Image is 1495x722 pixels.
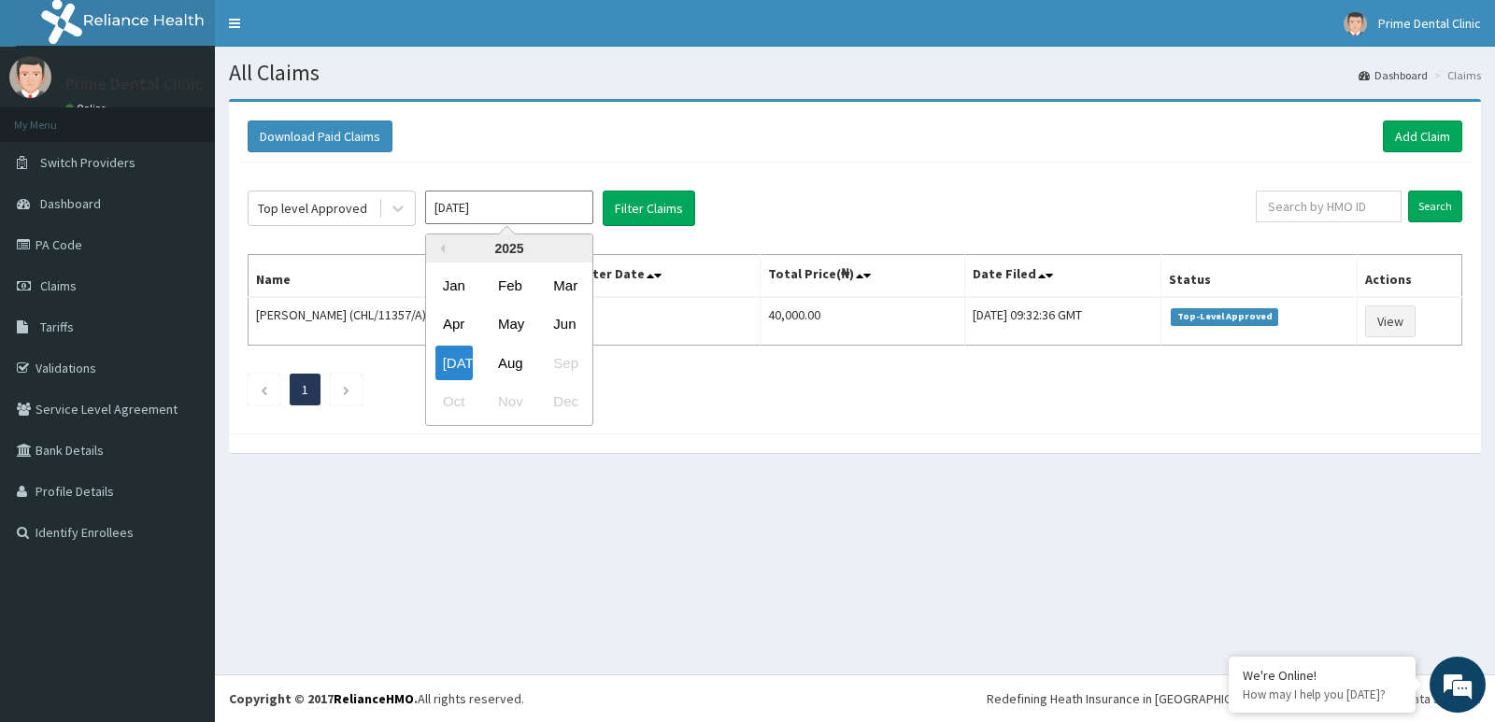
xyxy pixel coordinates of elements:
[964,297,1161,346] td: [DATE] 09:32:36 GMT
[435,307,473,342] div: Choose April 2025
[491,307,528,342] div: Choose May 2025
[1161,255,1358,298] th: Status
[1365,305,1416,337] a: View
[1378,15,1481,32] span: Prime Dental Clinic
[215,674,1495,722] footer: All rights reserved.
[426,234,592,262] div: 2025
[9,56,51,98] img: User Image
[65,102,110,115] a: Online
[249,297,541,346] td: [PERSON_NAME] (CHL/11357/A)
[546,268,583,303] div: Choose March 2025
[97,105,314,129] div: Chat with us now
[65,76,203,92] p: Prime Dental Clinic
[40,277,77,294] span: Claims
[229,690,418,707] strong: Copyright © 2017 .
[108,235,258,424] span: We're online!
[249,255,541,298] th: Name
[425,191,593,224] input: Select Month and Year
[603,191,695,226] button: Filter Claims
[342,381,350,398] a: Next page
[435,268,473,303] div: Choose January 2025
[1359,67,1428,83] a: Dashboard
[987,689,1481,708] div: Redefining Heath Insurance in [GEOGRAPHIC_DATA] using Telemedicine and Data Science!
[229,61,1481,85] h1: All Claims
[40,319,74,335] span: Tariffs
[761,297,964,346] td: 40,000.00
[258,199,367,218] div: Top level Approved
[334,690,414,707] a: RelianceHMO
[302,381,308,398] a: Page 1 is your current page
[1243,667,1402,684] div: We're Online!
[964,255,1161,298] th: Date Filed
[546,307,583,342] div: Choose June 2025
[435,346,473,380] div: Choose July 2025
[248,120,392,152] button: Download Paid Claims
[1408,191,1462,222] input: Search
[260,381,268,398] a: Previous page
[1383,120,1462,152] a: Add Claim
[1256,191,1402,222] input: Search by HMO ID
[1358,255,1462,298] th: Actions
[306,9,351,54] div: Minimize live chat window
[1430,67,1481,83] li: Claims
[435,244,445,253] button: Previous Year
[1243,687,1402,702] p: How may I help you today?
[35,93,76,140] img: d_794563401_company_1708531726252_794563401
[1344,12,1367,35] img: User Image
[761,255,964,298] th: Total Price(₦)
[426,266,592,421] div: month 2025-07
[40,195,101,212] span: Dashboard
[9,510,356,575] textarea: Type your message and hit 'Enter'
[40,154,135,171] span: Switch Providers
[491,346,528,380] div: Choose August 2025
[491,268,528,303] div: Choose February 2025
[1171,308,1278,325] span: Top-Level Approved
